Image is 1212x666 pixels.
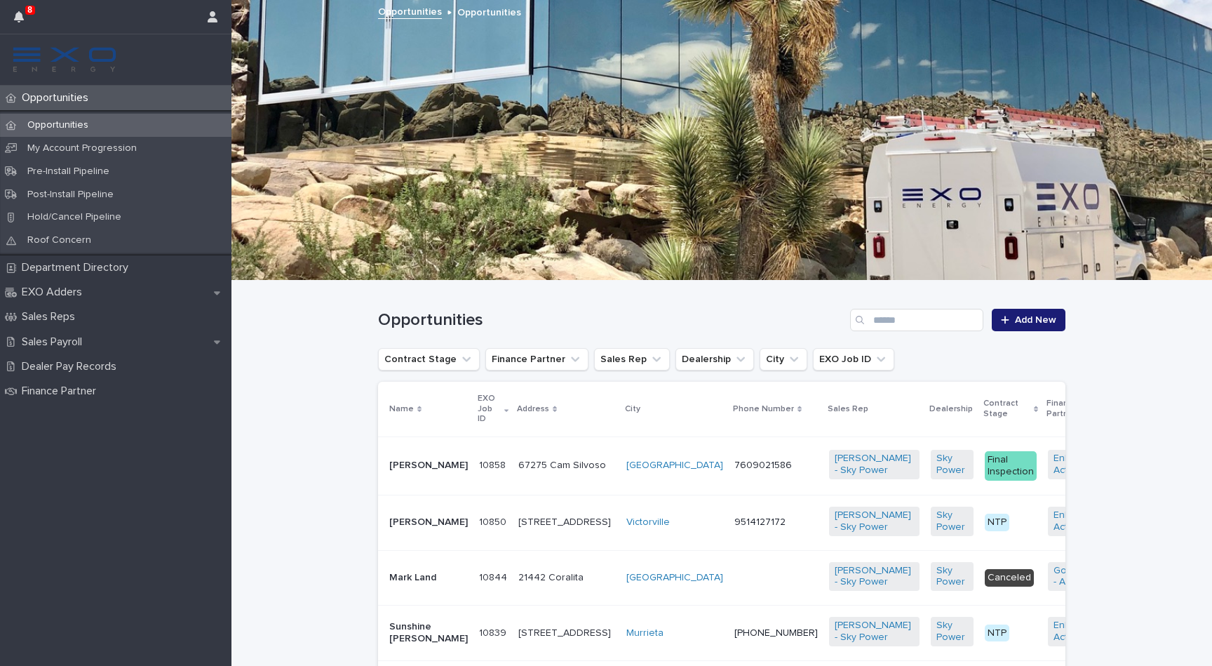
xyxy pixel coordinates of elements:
[479,457,509,472] p: 10858
[16,261,140,274] p: Department Directory
[14,8,32,34] div: 8
[479,625,509,639] p: 10839
[27,5,32,15] p: 8
[734,628,818,638] a: [PHONE_NUMBER]
[378,3,442,19] a: Opportunities
[518,517,615,528] p: [STREET_ADDRESS]
[936,510,968,533] a: Sky Power
[16,189,125,201] p: Post-Install Pipeline
[985,569,1034,587] div: Canceled
[1015,315,1056,325] span: Add New
[16,286,93,299] p: EXO Adders
[835,620,914,644] a: [PERSON_NAME] - Sky Power
[479,514,509,528] p: 10850
[389,517,468,528] p: [PERSON_NAME]
[517,401,549,417] p: Address
[389,621,468,645] p: Sunshine [PERSON_NAME]
[625,401,640,417] p: City
[936,620,968,644] a: Sky Power
[929,401,973,417] p: Dealership
[835,510,914,533] a: [PERSON_NAME] - Sky Power
[478,391,501,427] p: EXO Job ID
[813,348,894,371] button: EXO Job ID
[378,310,844,331] h1: Opportunities
[983,396,1030,422] p: Contract Stage
[16,310,86,324] p: Sales Reps
[733,401,794,417] p: Phone Number
[485,348,588,371] button: Finance Partner
[626,572,723,584] a: [GEOGRAPHIC_DATA]
[1053,565,1101,589] a: Goodleap - Active
[626,460,723,472] a: [GEOGRAPHIC_DATA]
[378,348,480,371] button: Contract Stage
[1053,620,1101,644] a: EnFin - Active
[389,401,414,417] p: Name
[16,166,121,178] p: Pre-Install Pipeline
[850,309,983,331] input: Search
[734,460,792,470] a: 7609021586
[518,460,615,472] p: 67275 Cam Silvoso
[16,360,128,373] p: Dealer Pay Records
[1046,396,1108,422] p: Finance Partner
[828,401,868,417] p: Sales Rep
[985,514,1009,531] div: NTP
[992,309,1065,331] a: Add New
[1053,510,1101,533] a: EnFin - Active
[16,91,100,105] p: Opportunities
[16,142,148,154] p: My Account Progression
[389,460,468,472] p: [PERSON_NAME]
[389,572,468,584] p: Mark Land
[16,385,107,398] p: Finance Partner
[675,348,754,371] button: Dealership
[760,348,807,371] button: City
[16,211,133,223] p: Hold/Cancel Pipeline
[16,335,93,349] p: Sales Payroll
[626,627,664,639] a: Murrieta
[11,46,118,74] img: FKS5r6ZBThi8E5hshIGi
[734,517,786,527] a: 9514127172
[518,572,615,584] p: 21442 Coralita
[16,234,102,246] p: Roof Concern
[457,4,521,19] p: Opportunities
[626,517,670,528] a: Victorville
[594,348,670,371] button: Sales Rep
[518,627,615,639] p: [STREET_ADDRESS]
[16,119,100,131] p: Opportunities
[835,565,914,589] a: [PERSON_NAME] - Sky Power
[936,453,968,477] a: Sky Power
[985,625,1009,642] div: NTP
[985,451,1037,481] div: Final Inspection
[1053,453,1101,477] a: EnFin - Active
[936,565,968,589] a: Sky Power
[835,453,914,477] a: [PERSON_NAME] - Sky Power
[479,569,510,584] p: 10844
